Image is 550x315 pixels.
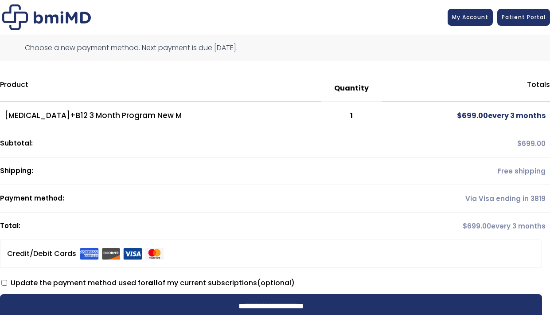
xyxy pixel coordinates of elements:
[457,110,488,121] span: 699.00
[257,278,295,288] span: (optional)
[2,4,91,30] img: Checkout
[463,221,467,231] span: $
[517,139,546,148] span: 699.00
[321,102,382,130] td: 1
[448,9,493,26] a: My Account
[382,102,550,130] td: every 3 months
[1,280,7,286] input: Update the payment method used forallof my current subscriptions(optional)
[321,75,382,102] th: Quantity
[497,9,550,26] a: Patient Portal
[463,221,491,231] span: 699.00
[123,248,142,260] img: Visa
[101,248,121,260] img: Discover
[148,278,158,288] strong: all
[452,13,488,21] span: My Account
[457,110,462,121] span: $
[80,248,99,260] img: Amex
[382,157,550,185] td: Free shipping
[1,278,295,288] label: Update the payment method used for of my current subscriptions
[382,75,550,102] th: Totals
[502,13,546,21] span: Patient Portal
[145,248,164,260] img: Mastercard
[382,213,550,240] td: every 3 months
[7,247,164,261] label: Credit/Debit Cards
[382,185,550,213] td: Via Visa ending in 3819
[517,139,522,148] span: $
